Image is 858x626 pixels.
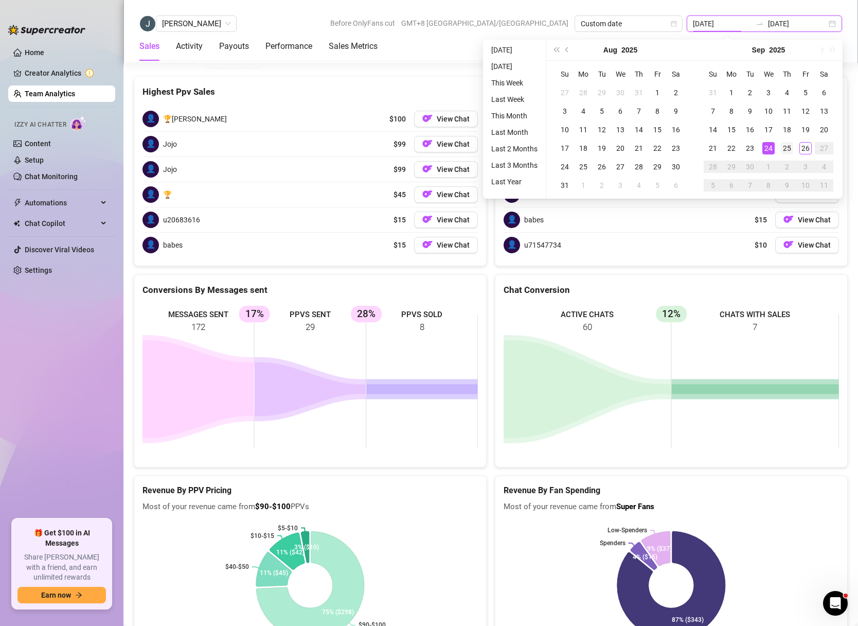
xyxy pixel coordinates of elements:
[633,142,645,154] div: 21
[13,220,20,227] img: Chat Copilot
[70,116,86,131] img: AI Chatter
[756,20,764,28] span: to
[818,161,830,173] div: 4
[781,142,793,154] div: 25
[329,40,378,53] div: Sales Metrics
[504,484,839,497] h5: Revenue By Fan Spending
[630,139,648,158] td: 2025-08-21
[722,83,741,102] td: 2025-09-01
[633,86,645,99] div: 31
[768,18,827,29] input: End date
[775,212,839,228] a: OFView Chat
[611,65,630,83] th: We
[633,105,645,117] div: 7
[414,237,478,253] button: OFView Chat
[630,65,648,83] th: Th
[139,40,159,53] div: Sales
[670,179,682,192] div: 6
[722,139,741,158] td: 2025-09-22
[707,161,719,173] div: 28
[487,143,542,155] li: Last 2 Months
[651,86,664,99] div: 1
[593,102,611,120] td: 2025-08-05
[744,105,756,117] div: 9
[577,105,589,117] div: 4
[556,65,574,83] th: Su
[437,140,470,148] span: View Chat
[778,102,796,120] td: 2025-09-11
[815,176,833,195] td: 2025-10-11
[556,176,574,195] td: 2025-08-31
[778,139,796,158] td: 2025-09-25
[487,93,542,106] li: Last Week
[142,501,478,513] span: Most of your revenue came from PPVs
[414,212,478,228] a: OFView Chat
[815,120,833,139] td: 2025-09-20
[593,139,611,158] td: 2025-08-19
[704,158,722,176] td: 2025-09-28
[17,587,106,603] button: Earn nowarrow-right
[25,48,44,57] a: Home
[394,214,406,225] span: $15
[741,65,759,83] th: Tu
[781,179,793,192] div: 9
[781,161,793,173] div: 2
[607,527,647,534] text: Low-Spenders
[603,40,617,60] button: Choose a month
[815,83,833,102] td: 2025-09-06
[559,124,571,136] div: 10
[796,158,815,176] td: 2025-10-03
[707,124,719,136] div: 14
[504,283,839,297] div: Chat Conversion
[693,18,752,29] input: Start date
[614,86,627,99] div: 30
[722,120,741,139] td: 2025-09-15
[140,16,155,31] img: Jeffery Bamba
[611,176,630,195] td: 2025-09-03
[796,139,815,158] td: 2025-09-26
[741,102,759,120] td: 2025-09-09
[437,165,470,173] span: View Chat
[630,83,648,102] td: 2025-07-31
[744,86,756,99] div: 2
[614,142,627,154] div: 20
[704,65,722,83] th: Su
[671,21,677,27] span: calendar
[630,120,648,139] td: 2025-08-14
[614,124,627,136] div: 13
[759,176,778,195] td: 2025-10-08
[596,161,608,173] div: 26
[818,179,830,192] div: 11
[818,124,830,136] div: 20
[722,65,741,83] th: Mo
[752,40,765,60] button: Choose a month
[593,120,611,139] td: 2025-08-12
[648,139,667,158] td: 2025-08-22
[556,139,574,158] td: 2025-08-17
[577,142,589,154] div: 18
[562,40,573,60] button: Previous month (PageUp)
[796,102,815,120] td: 2025-09-12
[25,65,107,81] a: Creator Analytics exclamation-circle
[670,142,682,154] div: 23
[142,85,478,99] div: Highest Ppv Sales
[799,86,812,99] div: 5
[394,138,406,150] span: $99
[798,216,831,224] span: View Chat
[559,86,571,99] div: 27
[75,592,82,599] span: arrow-right
[633,161,645,173] div: 28
[330,15,395,31] span: Before OnlyFans cut
[741,139,759,158] td: 2025-09-23
[142,484,478,497] h5: Revenue By PPV Pricing
[504,212,520,228] span: 👤
[778,158,796,176] td: 2025-10-02
[744,179,756,192] div: 7
[704,176,722,195] td: 2025-10-05
[596,179,608,192] div: 2
[574,120,593,139] td: 2025-08-11
[593,83,611,102] td: 2025-07-29
[762,179,775,192] div: 8
[414,186,478,203] a: OFView Chat
[783,214,794,224] img: OF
